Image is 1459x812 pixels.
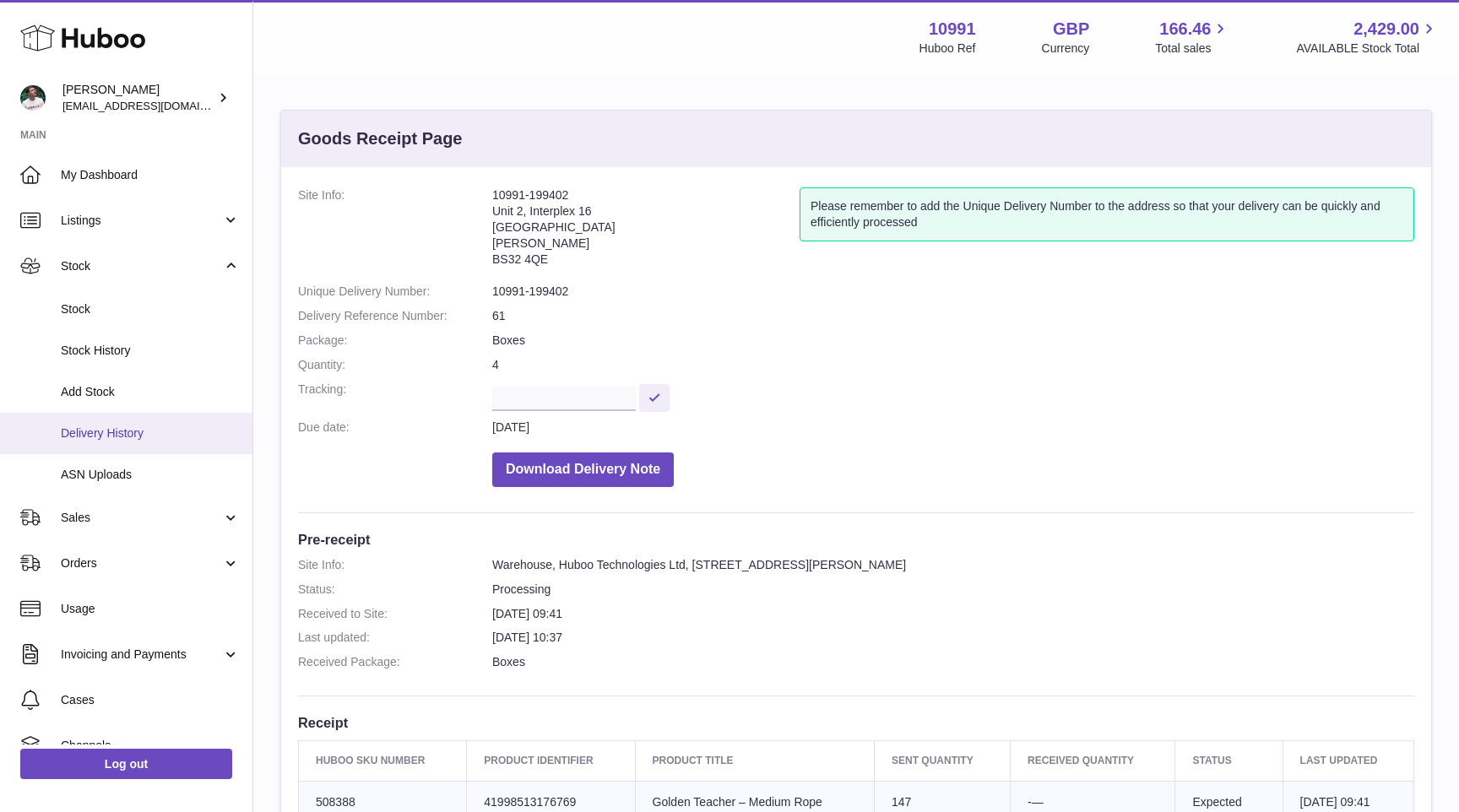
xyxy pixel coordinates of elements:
span: My Dashboard [61,167,240,183]
span: Channels [61,738,240,754]
span: 166.46 [1159,18,1211,41]
span: Total sales [1155,41,1230,57]
span: Usage [61,601,240,617]
dt: Delivery Reference Number: [298,308,492,324]
span: Stock [61,258,222,274]
dt: Last updated: [298,630,492,646]
span: Sales [61,510,222,526]
dd: Boxes [492,654,1414,670]
dt: Package: [298,333,492,349]
dt: Status: [298,582,492,598]
h3: Goods Receipt Page [298,127,463,150]
dt: Site Info: [298,557,492,573]
dt: Quantity: [298,357,492,373]
dd: Boxes [492,333,1414,349]
dt: Site Info: [298,187,492,275]
dt: Due date: [298,420,492,436]
dd: 10991-199402 [492,284,1414,300]
th: Received Quantity [1011,741,1175,781]
dd: [DATE] 10:37 [492,630,1414,646]
th: Product Identifier [467,741,635,781]
span: AVAILABLE Stock Total [1296,41,1439,57]
dd: Warehouse, Huboo Technologies Ltd, [STREET_ADDRESS][PERSON_NAME] [492,557,1414,573]
dt: Received to Site: [298,606,492,622]
span: Stock History [61,343,240,359]
dt: Tracking: [298,382,492,411]
a: 166.46 Total sales [1155,18,1230,57]
dt: Received Package: [298,654,492,670]
a: 2,429.00 AVAILABLE Stock Total [1296,18,1439,57]
dd: 61 [492,308,1414,324]
th: Status [1175,741,1283,781]
span: ASN Uploads [61,467,240,483]
th: Huboo SKU Number [299,741,467,781]
th: Sent Quantity [875,741,1011,781]
div: [PERSON_NAME] [62,82,214,114]
span: [EMAIL_ADDRESS][DOMAIN_NAME] [62,99,248,112]
span: Invoicing and Payments [61,647,222,663]
strong: 10991 [929,18,976,41]
dd: Processing [492,582,1414,598]
strong: GBP [1053,18,1089,41]
span: Listings [61,213,222,229]
span: Orders [61,555,222,571]
span: Add Stock [61,384,240,400]
dd: 4 [492,357,1414,373]
span: Delivery History [61,425,240,441]
th: Product title [635,741,874,781]
address: 10991-199402 Unit 2, Interplex 16 [GEOGRAPHIC_DATA] [PERSON_NAME] BS32 4QE [492,187,800,275]
span: 2,429.00 [1353,18,1419,41]
h3: Pre-receipt [298,530,1414,549]
img: timshieff@gmail.com [20,85,46,111]
span: Stock [61,301,240,317]
div: Currency [1042,41,1090,57]
th: Last updated [1283,741,1413,781]
span: Cases [61,692,240,708]
dd: [DATE] [492,420,1414,436]
h3: Receipt [298,713,1414,732]
a: Log out [20,749,232,779]
dt: Unique Delivery Number: [298,284,492,300]
div: Huboo Ref [919,41,976,57]
dd: [DATE] 09:41 [492,606,1414,622]
button: Download Delivery Note [492,452,674,487]
div: Please remember to add the Unique Delivery Number to the address so that your delivery can be qui... [800,187,1414,241]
